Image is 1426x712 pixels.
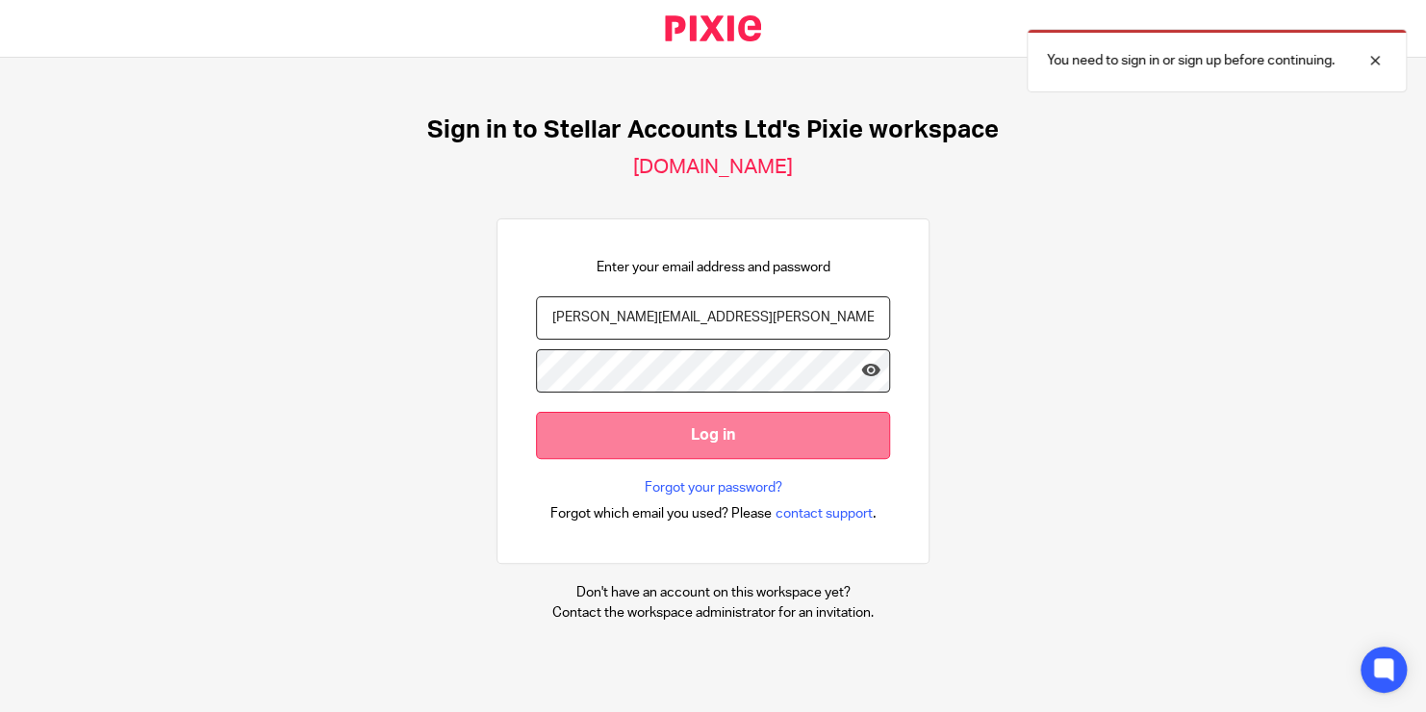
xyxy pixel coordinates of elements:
h2: [DOMAIN_NAME] [633,155,793,180]
input: Log in [536,412,890,459]
p: Enter your email address and password [597,258,830,277]
h1: Sign in to Stellar Accounts Ltd's Pixie workspace [427,115,999,145]
p: You need to sign in or sign up before continuing. [1047,51,1335,70]
span: contact support [776,504,873,523]
span: Forgot which email you used? Please [550,504,772,523]
p: Don't have an account on this workspace yet? [552,583,874,602]
input: name@example.com [536,296,890,340]
div: . [550,502,877,524]
p: Contact the workspace administrator for an invitation. [552,603,874,623]
a: Forgot your password? [645,478,782,497]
